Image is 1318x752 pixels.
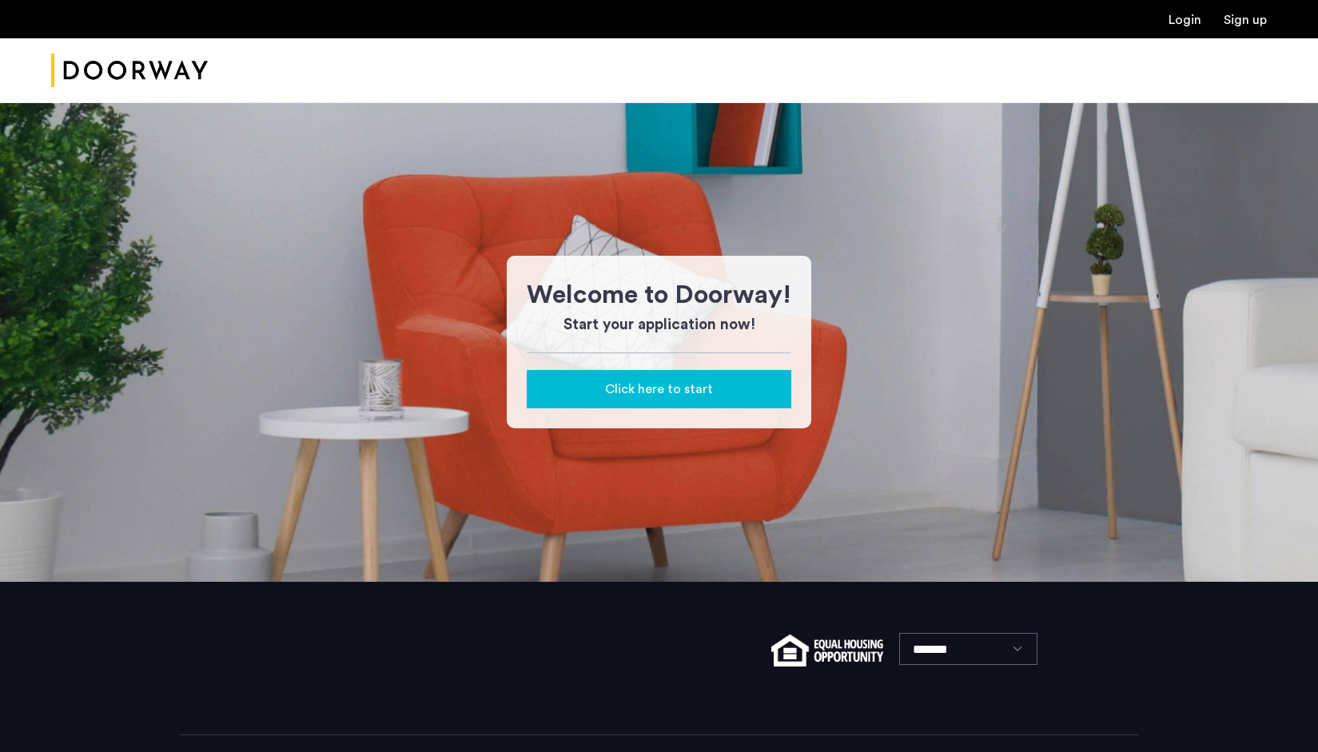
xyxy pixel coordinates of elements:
h3: Start your application now! [527,314,791,336]
a: Registration [1224,14,1267,26]
a: Cazamio Logo [51,41,208,101]
img: logo [51,41,208,101]
h1: Welcome to Doorway! [527,276,791,314]
span: Click here to start [605,380,713,399]
select: Language select [899,633,1037,665]
a: Login [1169,14,1201,26]
button: button [527,370,791,408]
img: equal-housing.png [771,635,882,666]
